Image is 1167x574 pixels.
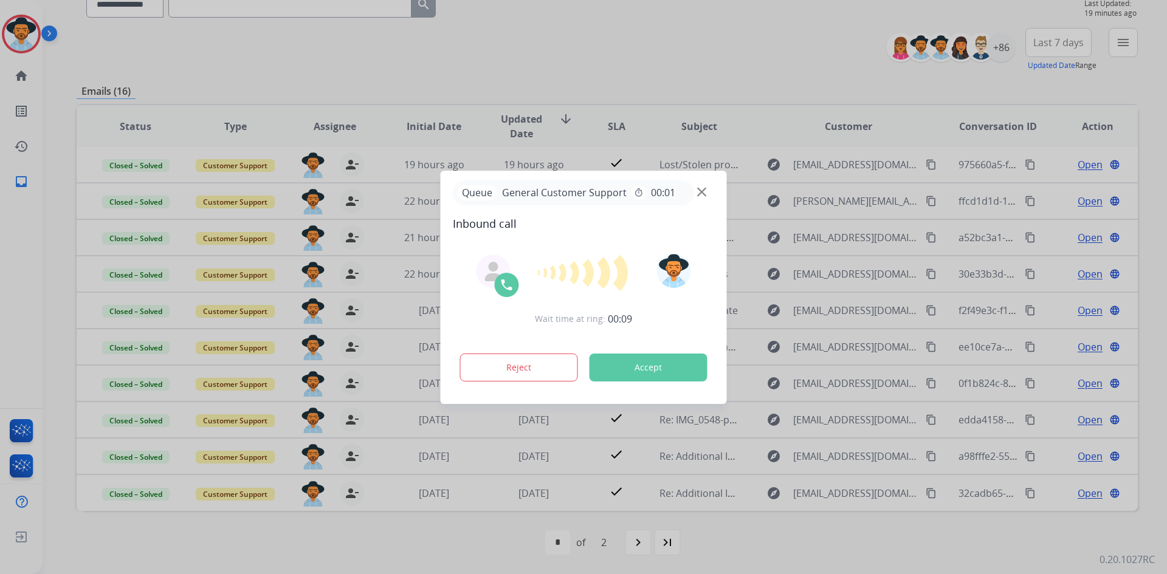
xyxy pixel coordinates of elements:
[500,278,514,292] img: call-icon
[497,185,632,200] span: General Customer Support
[590,354,707,381] button: Accept
[484,262,503,281] img: agent-avatar
[634,188,644,197] mat-icon: timer
[535,313,605,325] span: Wait time at ring:
[656,254,690,288] img: avatar
[608,312,632,326] span: 00:09
[651,185,675,200] span: 00:01
[1100,552,1155,567] p: 0.20.1027RC
[697,187,706,196] img: close-button
[460,354,578,381] button: Reject
[458,185,497,200] p: Queue
[453,215,715,232] span: Inbound call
